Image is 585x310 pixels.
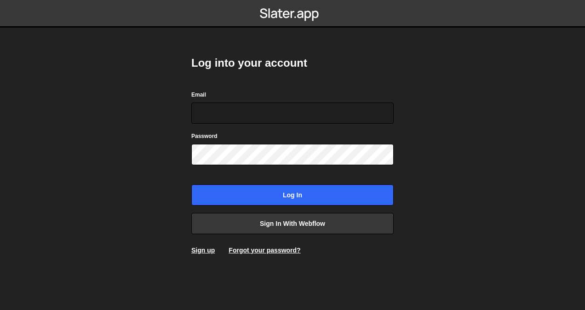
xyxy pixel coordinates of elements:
input: Log in [191,184,394,206]
a: Sign up [191,247,215,254]
a: Forgot your password? [229,247,300,254]
h2: Log into your account [191,56,394,70]
label: Email [191,90,206,99]
label: Password [191,132,218,141]
a: Sign in with Webflow [191,213,394,234]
